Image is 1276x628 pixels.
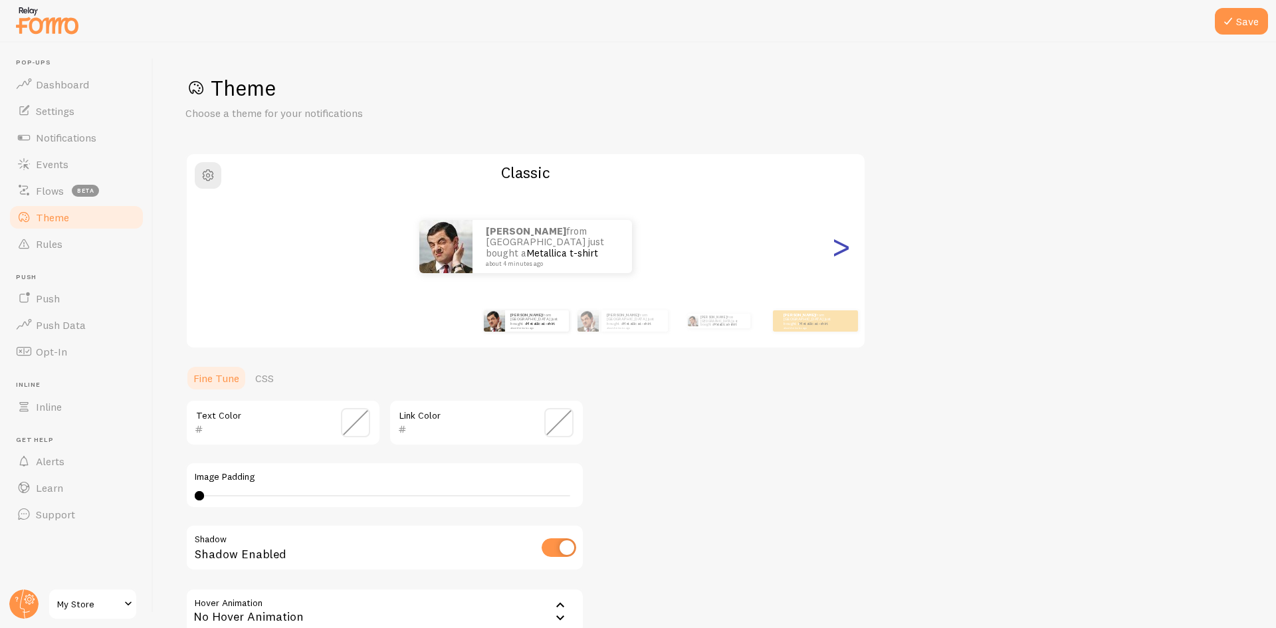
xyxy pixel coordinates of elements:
img: Fomo [419,220,473,273]
img: Fomo [484,310,505,332]
span: Alerts [36,455,64,468]
p: from [GEOGRAPHIC_DATA] just bought a [486,226,619,267]
a: Notifications [8,124,145,151]
a: Metallica t-shirt [714,322,736,326]
img: Fomo [687,316,698,326]
a: Theme [8,204,145,231]
a: Flows beta [8,177,145,204]
span: Pop-ups [16,58,145,67]
strong: [PERSON_NAME] [486,225,566,237]
span: Push Data [36,318,86,332]
p: from [GEOGRAPHIC_DATA] just bought a [607,312,663,329]
a: Learn [8,474,145,501]
a: Inline [8,393,145,420]
h2: Classic [187,162,865,183]
a: Metallica t-shirt [623,321,651,326]
p: from [GEOGRAPHIC_DATA] just bought a [784,312,837,329]
label: Image Padding [195,471,575,483]
small: about 4 minutes ago [784,326,835,329]
small: about 4 minutes ago [607,326,661,329]
span: Events [36,157,68,171]
a: Push Data [8,312,145,338]
a: Events [8,151,145,177]
img: Fomo [578,310,599,332]
strong: [PERSON_NAME] [784,312,815,318]
span: Notifications [36,131,96,144]
a: CSS [247,365,282,391]
a: Push [8,285,145,312]
span: Push [36,292,60,305]
a: Opt-In [8,338,145,365]
span: Dashboard [36,78,89,91]
a: My Store [48,588,138,620]
a: Metallica t-shirt [799,321,828,326]
a: Settings [8,98,145,124]
span: Inline [16,381,145,389]
a: Rules [8,231,145,257]
a: Dashboard [8,71,145,98]
span: Opt-In [36,345,67,358]
strong: [PERSON_NAME] [700,315,727,319]
span: Push [16,273,145,282]
a: Metallica t-shirt [526,321,555,326]
img: fomo-relay-logo-orange.svg [14,3,80,37]
a: Alerts [8,448,145,474]
span: Learn [36,481,63,494]
p: from [GEOGRAPHIC_DATA] just bought a [700,314,745,328]
span: beta [72,185,99,197]
div: Shadow Enabled [185,524,584,573]
small: about 4 minutes ago [486,261,615,267]
span: Get Help [16,436,145,445]
div: Next slide [833,199,849,294]
p: from [GEOGRAPHIC_DATA] just bought a [510,312,564,329]
a: Support [8,501,145,528]
span: Support [36,508,75,521]
span: Theme [36,211,69,224]
strong: [PERSON_NAME] [607,312,639,318]
strong: [PERSON_NAME] [510,312,542,318]
span: Rules [36,237,62,251]
a: Fine Tune [185,365,247,391]
a: Metallica t-shirt [526,247,598,259]
p: Choose a theme for your notifications [185,106,504,121]
span: Settings [36,104,74,118]
small: about 4 minutes ago [510,326,562,329]
h1: Theme [185,74,1244,102]
span: Inline [36,400,62,413]
span: My Store [57,596,120,612]
span: Flows [36,184,64,197]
